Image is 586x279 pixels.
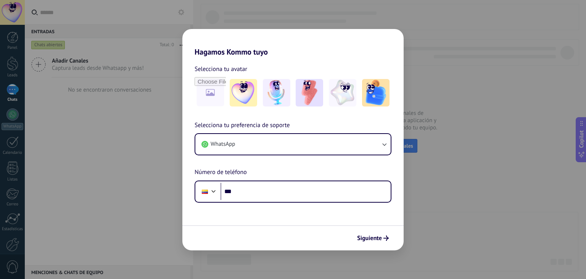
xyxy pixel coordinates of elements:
[195,168,247,177] span: Número de teléfono
[357,235,382,241] span: Siguiente
[263,79,290,106] img: -2.jpeg
[195,64,247,74] span: Selecciona tu avatar
[195,121,290,131] span: Selecciona tu preferencia de soporte
[182,29,404,56] h2: Hagamos Kommo tuyo
[354,232,392,245] button: Siguiente
[362,79,390,106] img: -5.jpeg
[211,140,235,148] span: WhatsApp
[195,134,391,155] button: WhatsApp
[329,79,356,106] img: -4.jpeg
[198,184,212,200] div: Colombia: + 57
[230,79,257,106] img: -1.jpeg
[296,79,323,106] img: -3.jpeg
